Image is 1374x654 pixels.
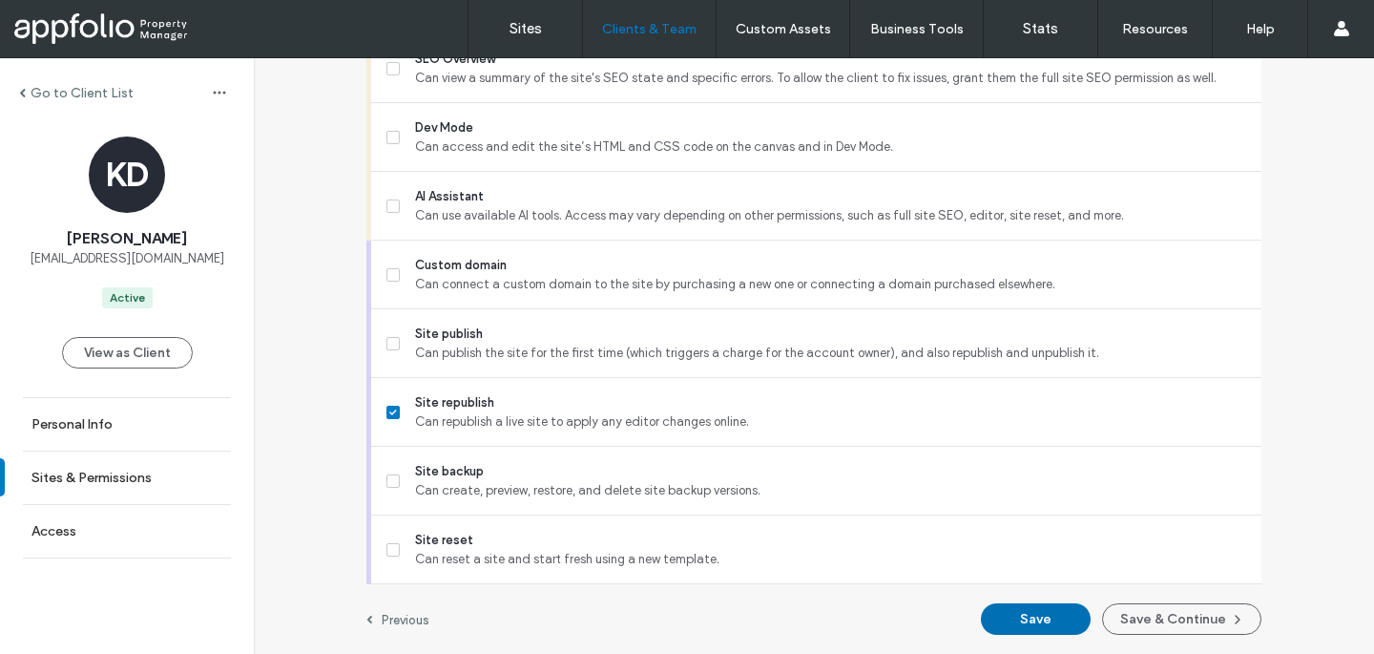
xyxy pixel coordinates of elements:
[31,470,152,486] label: Sites & Permissions
[67,228,187,249] span: [PERSON_NAME]
[736,21,831,37] label: Custom Assets
[30,249,224,268] span: [EMAIL_ADDRESS][DOMAIN_NAME]
[110,289,145,306] div: Active
[602,21,697,37] label: Clients & Team
[1102,603,1261,635] button: Save & Continue
[415,344,1246,363] span: Can publish the site for the first time (which triggers a charge for the account owner), and also...
[415,137,1246,157] span: Can access and edit the site’s HTML and CSS code on the canvas and in Dev Mode.
[415,412,1246,432] span: Can republish a live site to apply any editor changes online.
[415,325,1246,344] span: Site publish
[415,481,1246,500] span: Can create, preview, restore, and delete site backup versions.
[31,523,76,539] label: Access
[415,462,1246,481] span: Site backup
[415,187,1246,206] span: AI Assistant
[415,550,1246,569] span: Can reset a site and start fresh using a new template.
[31,85,134,101] label: Go to Client List
[510,20,542,37] label: Sites
[1246,21,1275,37] label: Help
[1122,21,1188,37] label: Resources
[415,275,1246,294] span: Can connect a custom domain to the site by purchasing a new one or connecting a domain purchased ...
[1023,20,1058,37] label: Stats
[415,393,1246,412] span: Site republish
[44,13,83,31] span: Help
[415,50,1246,69] span: SEO Overview
[366,612,429,627] a: Previous
[31,416,113,432] label: Personal Info
[415,118,1246,137] span: Dev Mode
[89,137,165,213] div: KD
[62,337,193,369] button: View as Client
[415,531,1246,550] span: Site reset
[981,603,1091,635] button: Save
[382,613,429,627] label: Previous
[415,69,1246,88] span: Can view a summary of the site's SEO state and specific errors. To allow the client to fix issues...
[870,21,964,37] label: Business Tools
[415,256,1246,275] span: Custom domain
[415,206,1246,225] span: Can use available AI tools. Access may vary depending on other permissions, such as full site SEO...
